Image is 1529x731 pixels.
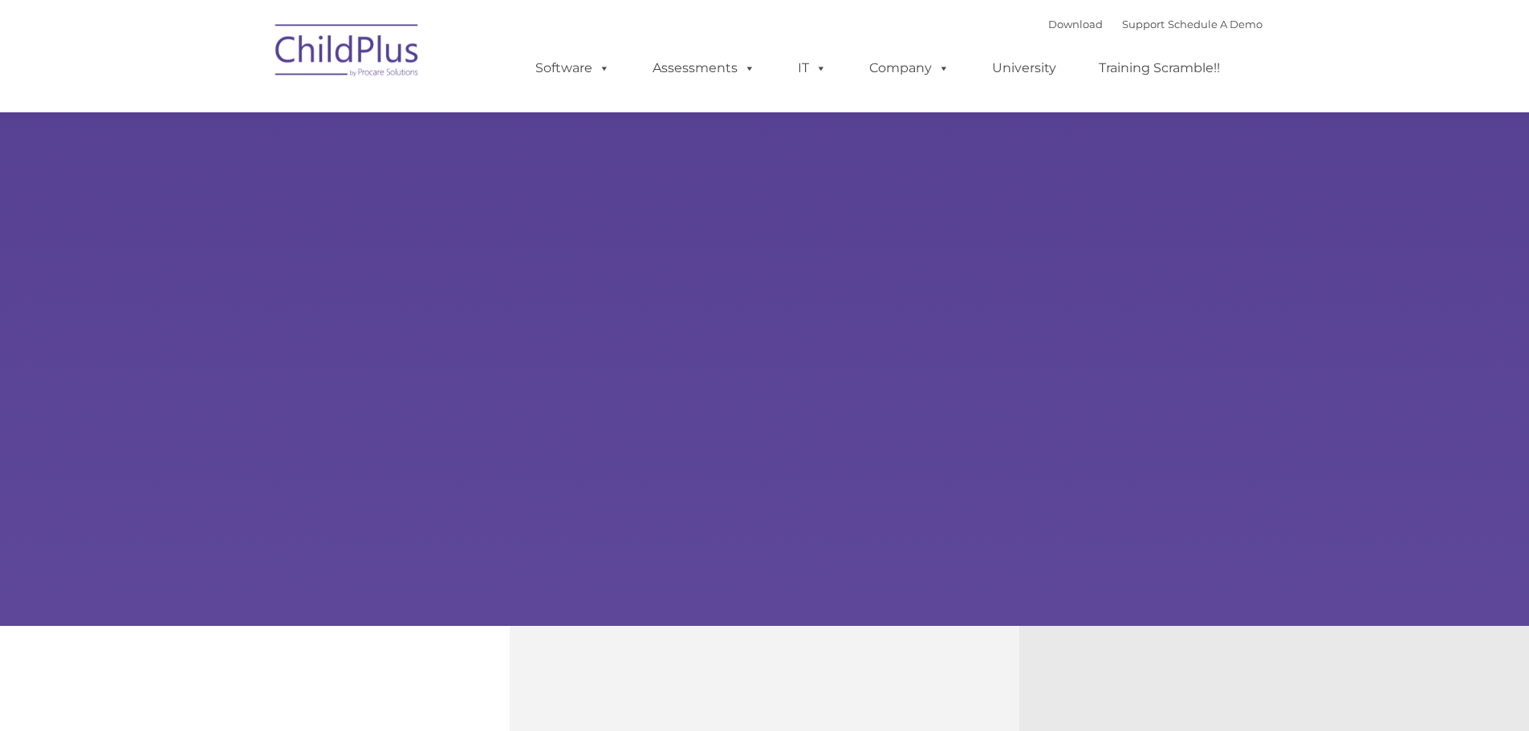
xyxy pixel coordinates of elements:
[267,13,428,93] img: ChildPlus by Procare Solutions
[853,52,966,84] a: Company
[1122,18,1165,30] a: Support
[519,52,626,84] a: Software
[976,52,1072,84] a: University
[1048,18,1103,30] a: Download
[1083,52,1236,84] a: Training Scramble!!
[782,52,843,84] a: IT
[636,52,771,84] a: Assessments
[1048,18,1263,30] font: |
[1168,18,1263,30] a: Schedule A Demo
